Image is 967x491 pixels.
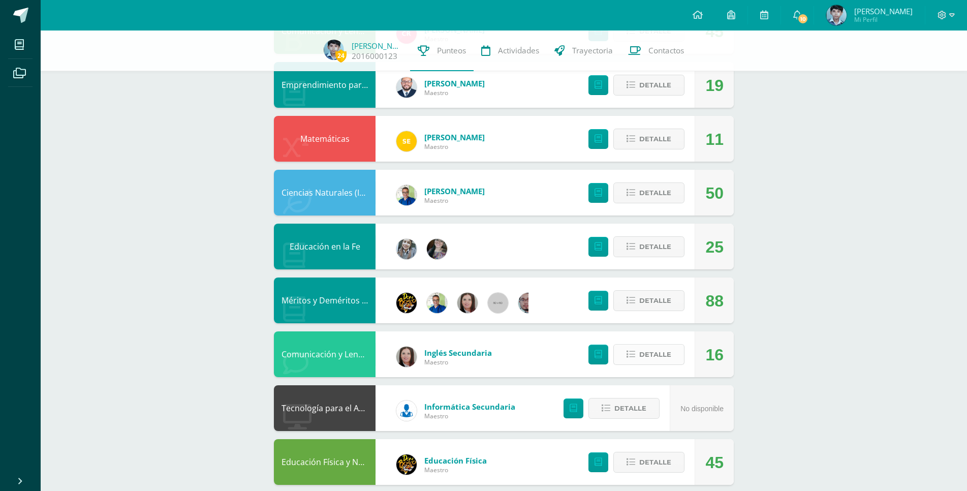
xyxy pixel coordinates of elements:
[396,347,417,367] img: 8af0450cf43d44e38c4a1497329761f3.png
[474,30,547,71] a: Actividades
[427,239,447,259] img: 8322e32a4062cfa8b237c59eedf4f548.png
[613,452,684,473] button: Detalle
[396,239,417,259] img: cba4c69ace659ae4cf02a5761d9a2473.png
[705,63,724,108] div: 19
[424,78,485,88] span: [PERSON_NAME]
[588,398,660,419] button: Detalle
[705,332,724,378] div: 16
[424,466,487,474] span: Maestro
[437,45,466,56] span: Punteos
[572,45,613,56] span: Trayectoria
[424,88,485,97] span: Maestro
[639,76,671,95] span: Detalle
[274,116,376,162] div: Matemáticas
[424,142,485,151] span: Maestro
[639,345,671,364] span: Detalle
[324,40,344,60] img: 4eee16acf979dd6f8c8e8c5c2d1c528a.png
[613,129,684,149] button: Detalle
[639,237,671,256] span: Detalle
[613,344,684,365] button: Detalle
[488,293,508,313] img: 60x60
[639,130,671,148] span: Detalle
[396,185,417,205] img: 692ded2a22070436d299c26f70cfa591.png
[854,15,913,24] span: Mi Perfil
[424,196,485,205] span: Maestro
[274,62,376,108] div: Emprendimiento para la Productividad
[424,348,492,358] span: Inglés Secundaria
[352,51,397,62] a: 2016000123
[335,49,347,62] span: 24
[854,6,913,16] span: [PERSON_NAME]
[705,440,724,485] div: 45
[639,183,671,202] span: Detalle
[424,402,515,412] span: Informática Secundaria
[424,132,485,142] span: [PERSON_NAME]
[396,131,417,151] img: 03c2987289e60ca238394da5f82a525a.png
[274,439,376,485] div: Educación Física y Natación
[427,293,447,313] img: 692ded2a22070436d299c26f70cfa591.png
[396,77,417,98] img: eaa624bfc361f5d4e8a554d75d1a3cf6.png
[274,331,376,377] div: Comunicación y Lenguaje, Idioma Extranjero Inglés
[274,385,376,431] div: Tecnología para el Aprendizaje y la Comunicación (Informática)
[705,278,724,324] div: 88
[680,405,724,413] span: No disponible
[274,170,376,216] div: Ciencias Naturales (Introducción a la Biología)
[396,401,417,421] img: 6ed6846fa57649245178fca9fc9a58dd.png
[498,45,539,56] span: Actividades
[620,30,692,71] a: Contactos
[639,291,671,310] span: Detalle
[639,453,671,472] span: Detalle
[457,293,478,313] img: 8af0450cf43d44e38c4a1497329761f3.png
[396,454,417,475] img: eda3c0d1caa5ac1a520cf0290d7c6ae4.png
[396,293,417,313] img: eda3c0d1caa5ac1a520cf0290d7c6ae4.png
[705,116,724,162] div: 11
[613,75,684,96] button: Detalle
[274,278,376,323] div: Méritos y Deméritos 1ro. Básico "E"
[547,30,620,71] a: Trayectoria
[613,236,684,257] button: Detalle
[826,5,847,25] img: 4eee16acf979dd6f8c8e8c5c2d1c528a.png
[705,224,724,270] div: 25
[613,182,684,203] button: Detalle
[274,224,376,269] div: Educación en la Fe
[352,41,402,51] a: [PERSON_NAME]
[424,455,487,466] span: Educación Física
[648,45,684,56] span: Contactos
[410,30,474,71] a: Punteos
[705,170,724,216] div: 50
[797,13,808,24] span: 10
[424,358,492,366] span: Maestro
[614,399,646,418] span: Detalle
[613,290,684,311] button: Detalle
[424,186,485,196] span: [PERSON_NAME]
[424,412,515,420] span: Maestro
[518,293,539,313] img: 5fac68162d5e1b6fbd390a6ac50e103d.png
